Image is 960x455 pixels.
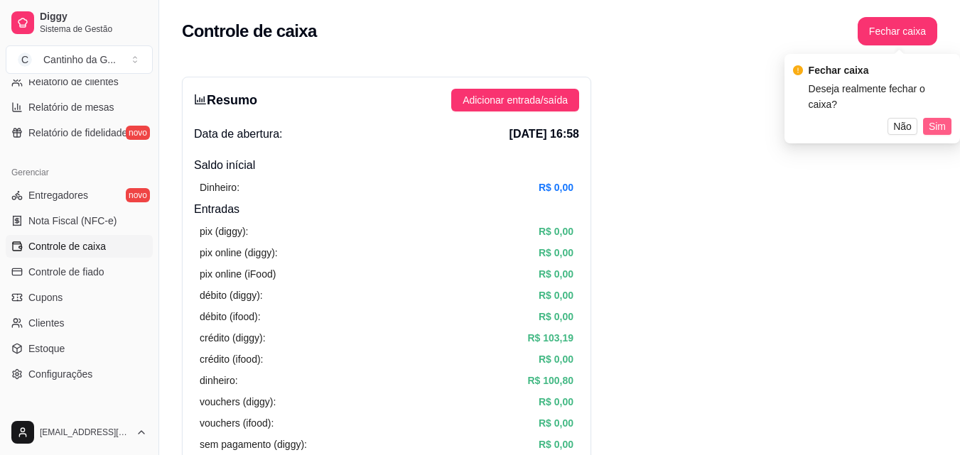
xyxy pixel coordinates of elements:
[793,65,803,75] span: exclamation-circle
[194,126,283,143] span: Data de abertura:
[6,161,153,184] div: Gerenciar
[40,11,147,23] span: Diggy
[200,373,238,388] article: dinheiro:
[43,53,116,67] div: Cantinho da G ...
[28,265,104,279] span: Controle de fiado
[28,126,127,140] span: Relatório de fidelidade
[539,266,573,282] article: R$ 0,00
[28,290,63,305] span: Cupons
[28,239,106,253] span: Controle de caixa
[200,180,239,195] article: Dinheiro:
[539,351,573,367] article: R$ 0,00
[28,100,114,114] span: Relatório de mesas
[28,188,88,202] span: Entregadores
[200,224,248,239] article: pix (diggy):
[6,312,153,334] a: Clientes
[200,309,261,324] article: débito (ifood):
[194,157,579,174] h4: Saldo inícial
[200,287,263,303] article: débito (diggy):
[6,363,153,385] a: Configurações
[6,70,153,93] a: Relatório de clientes
[6,209,153,232] a: Nota Fiscal (NFC-e)
[539,394,573,410] article: R$ 0,00
[28,341,65,356] span: Estoque
[6,415,153,449] button: [EMAIL_ADDRESS][DOMAIN_NAME]
[809,81,951,112] div: Deseja realmente fechar o caixa?
[6,337,153,360] a: Estoque
[539,437,573,452] article: R$ 0,00
[28,367,92,381] span: Configurações
[194,201,579,218] h4: Entradas
[539,180,573,195] article: R$ 0,00
[200,415,274,431] article: vouchers (ifood):
[858,17,937,45] button: Fechar caixa
[18,53,32,67] span: C
[6,121,153,144] a: Relatório de fidelidadenovo
[194,90,257,110] h3: Resumo
[200,266,276,282] article: pix online (iFood)
[200,351,263,367] article: crédito (ifood):
[6,184,153,207] a: Entregadoresnovo
[929,119,946,134] span: Sim
[40,427,130,438] span: [EMAIL_ADDRESS][DOMAIN_NAME]
[809,62,951,78] div: Fechar caixa
[182,20,317,43] h2: Controle de caixa
[194,93,207,106] span: bar-chart
[6,261,153,283] a: Controle de fiado
[539,309,573,324] article: R$ 0,00
[527,373,573,388] article: R$ 100,80
[6,6,153,40] a: DiggySistema de Gestão
[6,402,153,425] div: Diggy
[888,118,917,135] button: Não
[539,415,573,431] article: R$ 0,00
[463,92,568,108] span: Adicionar entrada/saída
[28,214,117,228] span: Nota Fiscal (NFC-e)
[200,330,266,346] article: crédito (diggy):
[539,224,573,239] article: R$ 0,00
[923,118,951,135] button: Sim
[539,245,573,261] article: R$ 0,00
[6,96,153,119] a: Relatório de mesas
[200,245,278,261] article: pix online (diggy):
[509,126,579,143] span: [DATE] 16:58
[200,437,307,452] article: sem pagamento (diggy):
[527,330,573,346] article: R$ 103,19
[28,75,119,89] span: Relatório de clientes
[539,287,573,303] article: R$ 0,00
[893,119,912,134] span: Não
[40,23,147,35] span: Sistema de Gestão
[200,394,276,410] article: vouchers (diggy):
[28,316,65,330] span: Clientes
[6,286,153,309] a: Cupons
[451,89,579,111] button: Adicionar entrada/saída
[6,45,153,74] button: Select a team
[6,235,153,258] a: Controle de caixa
